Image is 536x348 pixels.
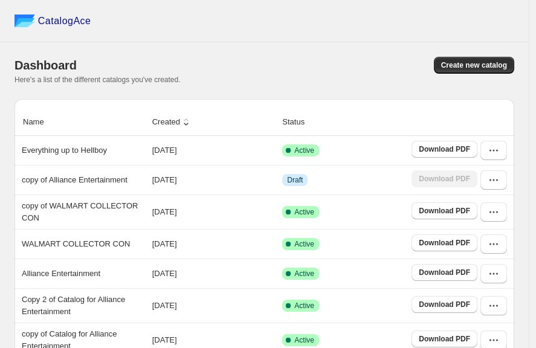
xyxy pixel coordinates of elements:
[294,301,314,311] span: Active
[22,294,150,318] p: Copy 2 of Catalog for Alliance Entertainment
[22,268,100,280] p: Alliance Entertainment
[419,238,470,248] span: Download PDF
[294,207,314,217] span: Active
[419,206,470,216] span: Download PDF
[419,300,470,309] span: Download PDF
[22,238,130,250] p: WALMART COLLECTOR CON
[22,174,128,186] p: copy of Alliance Entertainment
[149,195,279,229] td: [DATE]
[280,111,318,134] button: Status
[294,335,314,345] span: Active
[287,175,303,185] span: Draft
[149,229,279,259] td: [DATE]
[22,200,150,224] p: copy of WALMART COLLECTOR CON
[149,259,279,288] td: [DATE]
[21,111,58,134] button: Name
[149,136,279,165] td: [DATE]
[15,76,181,84] span: Here's a list of the different catalogs you've created.
[15,59,77,72] span: Dashboard
[441,60,507,70] span: Create new catalog
[22,144,107,156] p: Everything up to Hellboy
[15,14,35,27] img: catalog ace
[412,264,477,281] a: Download PDF
[434,57,514,74] button: Create new catalog
[150,111,194,134] button: Created
[38,15,91,27] span: CatalogAce
[412,234,477,251] a: Download PDF
[412,141,477,158] a: Download PDF
[412,296,477,313] a: Download PDF
[419,144,470,154] span: Download PDF
[149,288,279,323] td: [DATE]
[294,269,314,279] span: Active
[419,268,470,277] span: Download PDF
[294,146,314,155] span: Active
[294,239,314,249] span: Active
[419,334,470,344] span: Download PDF
[412,330,477,347] a: Download PDF
[412,202,477,219] a: Download PDF
[149,165,279,195] td: [DATE]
